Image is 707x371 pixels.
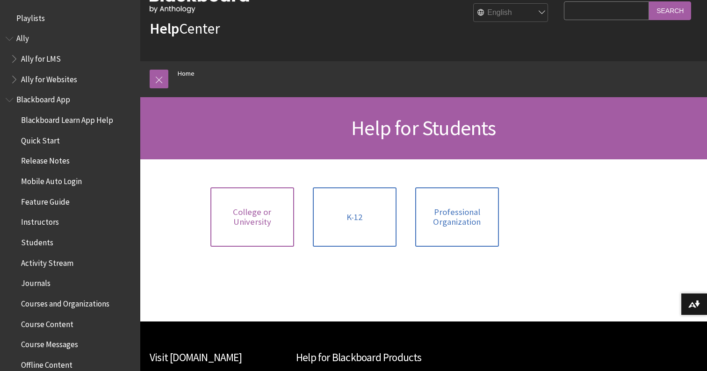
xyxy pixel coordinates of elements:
nav: Book outline for Anthology Ally Help [6,31,135,87]
a: College or University [210,187,294,247]
h2: Help for Blackboard Products [296,350,551,366]
span: Ally [16,31,29,43]
span: Instructors [21,214,59,227]
span: Professional Organization [421,207,493,227]
nav: Book outline for Playlists [6,10,135,26]
span: Help for Students [351,115,496,141]
span: Blackboard Learn App Help [21,112,113,125]
span: Students [21,235,53,247]
span: College or University [216,207,289,227]
span: Journals [21,276,50,288]
span: Blackboard App [16,92,70,105]
span: Ally for LMS [21,51,61,64]
span: Ally for Websites [21,71,77,84]
strong: Help [150,19,179,38]
a: Professional Organization [415,187,499,247]
span: Course Messages [21,337,78,350]
span: Courses and Organizations [21,296,109,308]
span: Playlists [16,10,45,23]
a: K-12 [313,187,397,247]
span: Mobile Auto Login [21,173,82,186]
span: Activity Stream [21,255,73,268]
input: Search [649,1,691,20]
span: Offline Content [21,357,72,370]
span: Release Notes [21,153,70,166]
a: Home [178,68,195,79]
span: Feature Guide [21,194,70,207]
span: K-12 [346,212,362,222]
select: Site Language Selector [474,4,548,22]
span: Quick Start [21,133,60,145]
a: Visit [DOMAIN_NAME] [150,350,242,364]
span: Course Content [21,316,73,329]
a: HelpCenter [150,19,220,38]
